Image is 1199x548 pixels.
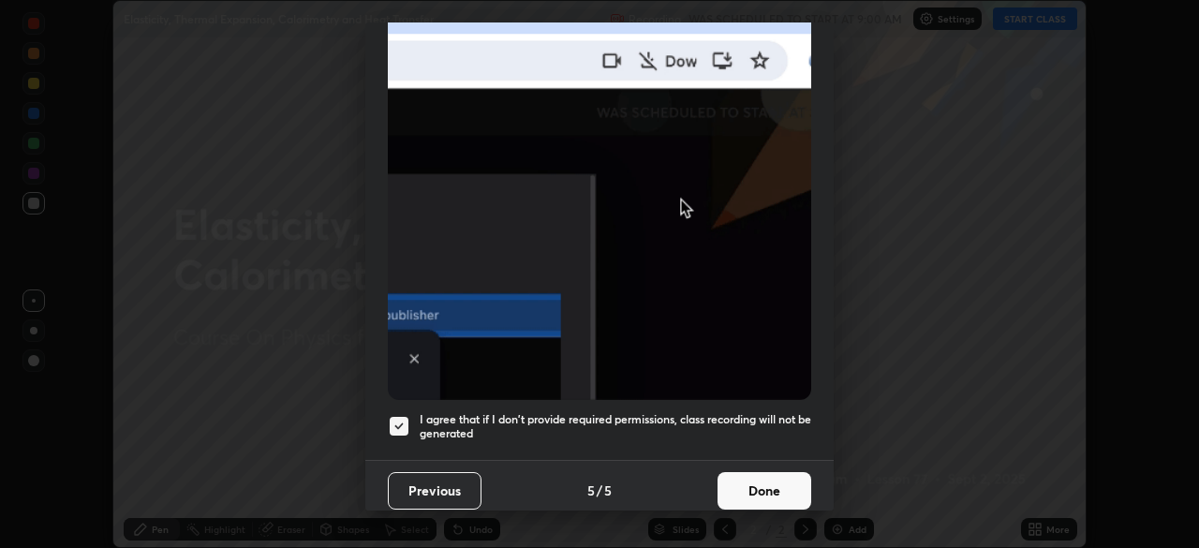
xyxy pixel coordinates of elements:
[597,481,602,500] h4: /
[718,472,811,510] button: Done
[587,481,595,500] h4: 5
[388,472,481,510] button: Previous
[420,412,811,441] h5: I agree that if I don't provide required permissions, class recording will not be generated
[604,481,612,500] h4: 5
